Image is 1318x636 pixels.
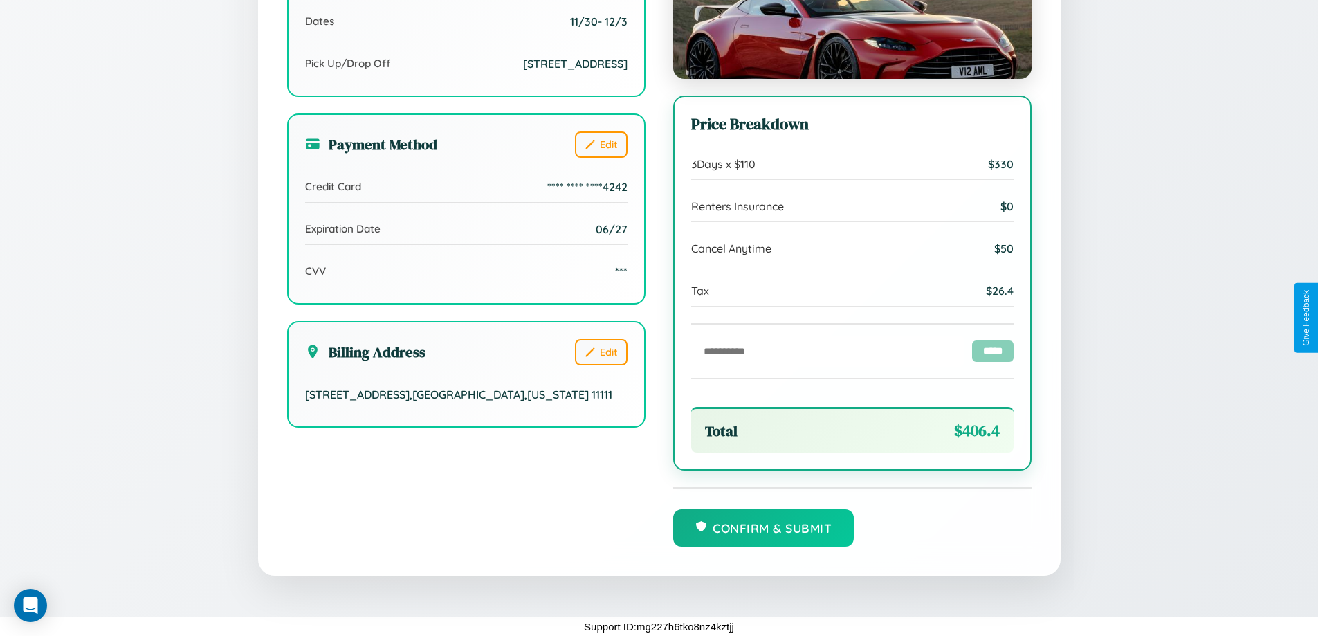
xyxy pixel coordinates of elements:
div: Give Feedback [1301,290,1311,346]
span: Total [705,421,738,441]
span: Dates [305,15,334,28]
div: Open Intercom Messenger [14,589,47,622]
span: $ 406.4 [954,420,1000,442]
h3: Billing Address [305,342,425,362]
h3: Price Breakdown [691,113,1014,135]
span: 06/27 [596,222,628,236]
span: $ 50 [994,242,1014,255]
span: [STREET_ADDRESS] [523,57,628,71]
span: $ 26.4 [986,284,1014,298]
span: [STREET_ADDRESS] , [GEOGRAPHIC_DATA] , [US_STATE] 11111 [305,388,612,401]
span: 3 Days x $ 110 [691,157,756,171]
span: $ 0 [1000,199,1014,213]
button: Edit [575,339,628,365]
span: Tax [691,284,709,298]
span: Renters Insurance [691,199,784,213]
span: 11 / 30 - 12 / 3 [570,15,628,28]
span: CVV [305,264,326,278]
span: Expiration Date [305,222,381,235]
span: Credit Card [305,180,361,193]
p: Support ID: mg227h6tko8nz4kztjj [584,617,734,636]
span: Cancel Anytime [691,242,771,255]
span: $ 330 [988,157,1014,171]
button: Edit [575,131,628,158]
button: Confirm & Submit [673,509,854,547]
h3: Payment Method [305,134,437,154]
span: Pick Up/Drop Off [305,57,391,70]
